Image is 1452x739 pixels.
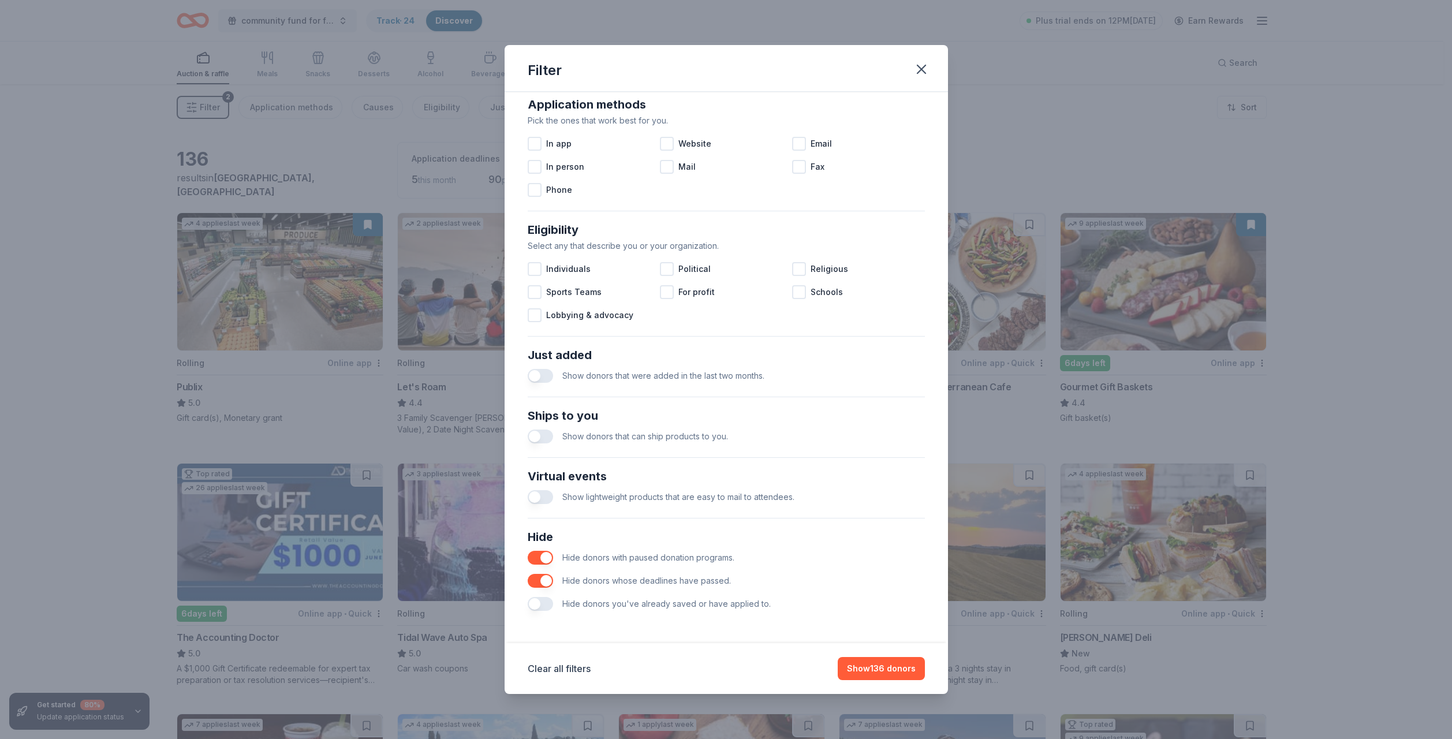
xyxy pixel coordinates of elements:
span: In app [546,137,572,151]
div: Just added [528,346,925,364]
div: Pick the ones that work best for you. [528,114,925,128]
span: Website [678,137,711,151]
span: Religious [811,262,848,276]
button: Show136 donors [838,657,925,680]
div: Application methods [528,95,925,114]
span: Email [811,137,832,151]
span: Sports Teams [546,285,602,299]
span: For profit [678,285,715,299]
span: Individuals [546,262,591,276]
span: Hide donors you've already saved or have applied to. [562,599,771,609]
div: Ships to you [528,406,925,425]
div: Select any that describe you or your organization. [528,239,925,253]
div: Virtual events [528,467,925,486]
span: Lobbying & advocacy [546,308,633,322]
span: Phone [546,183,572,197]
span: Hide donors whose deadlines have passed. [562,576,731,585]
span: In person [546,160,584,174]
span: Fax [811,160,824,174]
span: Show lightweight products that are easy to mail to attendees. [562,492,794,502]
div: Eligibility [528,221,925,239]
span: Show donors that can ship products to you. [562,431,728,441]
span: Political [678,262,711,276]
div: Filter [528,61,562,80]
div: Hide [528,528,925,546]
span: Show donors that were added in the last two months. [562,371,764,380]
button: Clear all filters [528,662,591,675]
span: Hide donors with paused donation programs. [562,553,734,562]
span: Mail [678,160,696,174]
span: Schools [811,285,843,299]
